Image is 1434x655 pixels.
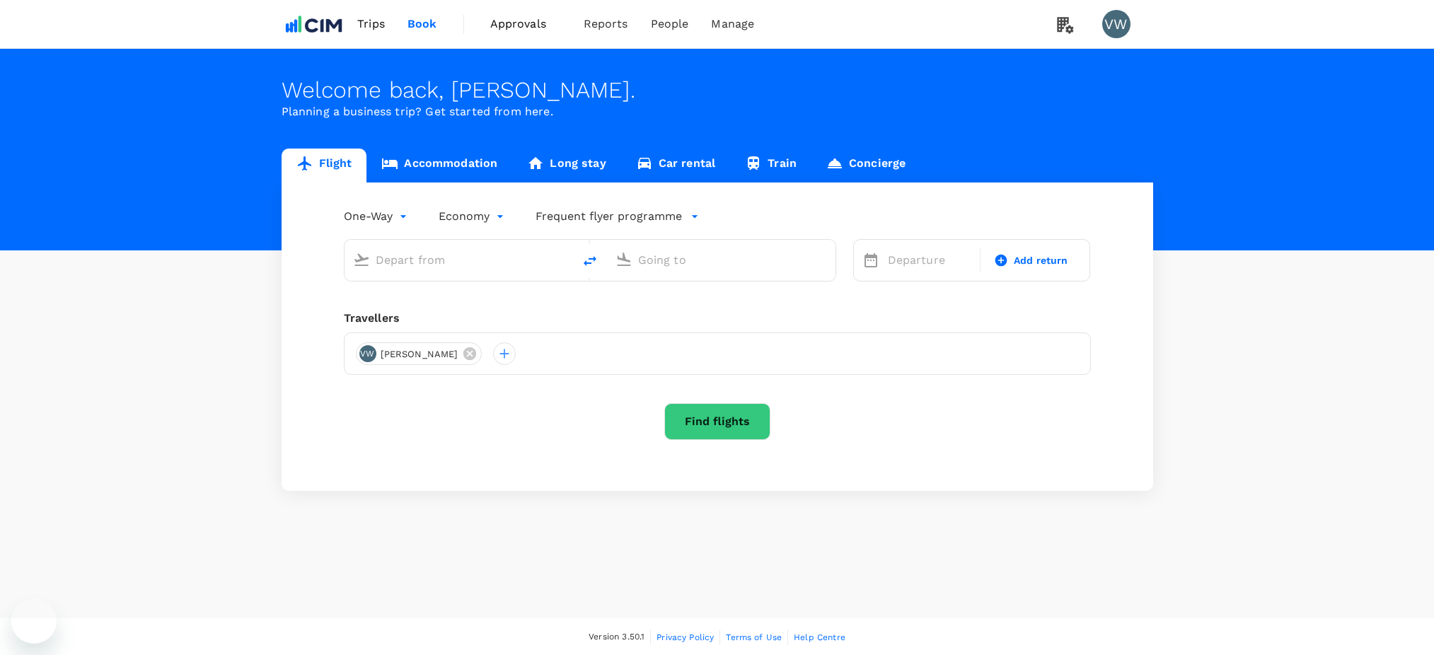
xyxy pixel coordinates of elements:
span: [PERSON_NAME] [372,347,467,361]
span: Privacy Policy [657,632,714,642]
button: Find flights [664,403,770,440]
div: Travellers [344,310,1091,327]
input: Going to [638,249,806,271]
a: Long stay [512,149,620,182]
div: VW[PERSON_NAME] [356,342,482,365]
a: Accommodation [366,149,512,182]
p: Planning a business trip? Get started from here. [282,103,1153,120]
button: delete [573,244,607,278]
p: Frequent flyer programme [536,208,682,225]
iframe: Button to launch messaging window [11,598,57,644]
a: Terms of Use [726,630,782,645]
button: Frequent flyer programme [536,208,699,225]
a: Train [730,149,811,182]
span: Book [407,16,437,33]
span: Trips [357,16,385,33]
span: People [651,16,689,33]
a: Privacy Policy [657,630,714,645]
a: Flight [282,149,367,182]
span: Approvals [490,16,561,33]
span: Reports [584,16,628,33]
a: Concierge [811,149,920,182]
div: Economy [439,205,507,228]
img: CIM ENVIRONMENTAL PTY LTD [282,8,347,40]
div: Welcome back , [PERSON_NAME] . [282,77,1153,103]
div: VW [1102,10,1131,38]
input: Depart from [376,249,543,271]
div: VW [359,345,376,362]
p: Departure [888,252,971,269]
span: Terms of Use [726,632,782,642]
div: One-Way [344,205,410,228]
button: Open [563,258,566,261]
button: Open [826,258,828,261]
a: Car rental [621,149,731,182]
span: Help Centre [794,632,845,642]
span: Add return [1014,253,1068,268]
span: Version 3.50.1 [589,630,644,644]
span: Manage [711,16,754,33]
a: Help Centre [794,630,845,645]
